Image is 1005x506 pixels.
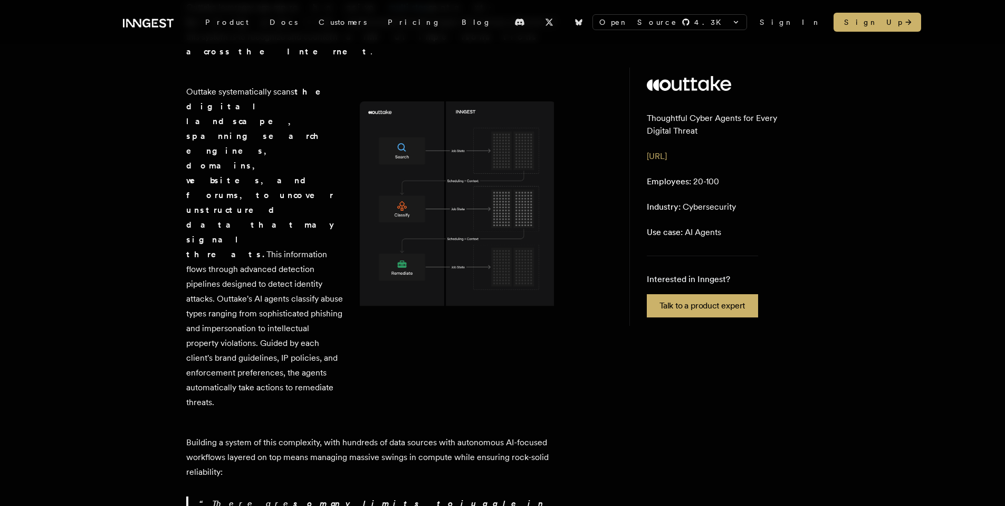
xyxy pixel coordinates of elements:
[377,13,451,32] a: Pricing
[308,13,377,32] a: Customers
[647,202,681,212] span: Industry:
[647,294,758,317] a: Talk to a product expert
[508,14,531,31] a: Discord
[451,13,502,32] a: Blog
[186,85,343,410] p: Outtake systematically scans This information flows through advanced detection pipelines designed...
[538,14,561,31] a: X
[647,226,721,239] p: AI Agents
[599,17,677,27] span: Open Source
[647,201,736,213] p: Cybersecurity
[834,13,921,32] a: Sign Up
[195,13,259,32] div: Product
[259,13,308,32] a: Docs
[647,112,802,137] p: Thoughtful Cyber Agents for Every Digital Threat
[567,14,590,31] a: Bluesky
[647,151,667,161] a: [URL]
[647,175,719,188] p: 20-100
[360,101,556,314] img: Diagram A.png
[647,176,691,186] span: Employees:
[760,17,821,27] a: Sign In
[186,435,556,480] p: Building a system of this complexity, with hundreds of data sources with autonomous AI-focused wo...
[647,227,683,237] span: Use case:
[647,273,758,286] p: Interested in Inngest?
[647,76,731,91] img: Outtake's logo
[694,17,728,27] span: 4.3 K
